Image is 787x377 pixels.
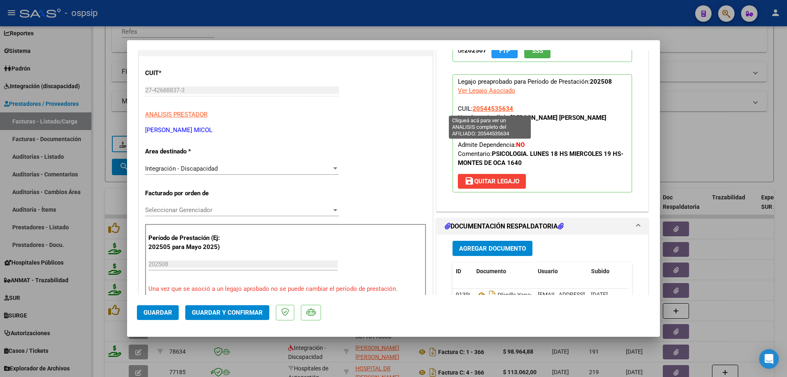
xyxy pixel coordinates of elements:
[458,174,526,189] button: Quitar Legajo
[456,291,472,298] span: 91399
[145,189,230,198] p: Facturado por orden de
[192,309,263,316] span: Guardar y Confirmar
[538,291,698,298] span: [EMAIL_ADDRESS][DOMAIN_NAME] - [PERSON_NAME] MICOL -
[459,245,526,252] span: Agregar Documento
[143,309,172,316] span: Guardar
[458,150,623,167] span: Comentario:
[464,178,519,185] span: Quitar Legajo
[458,86,515,95] div: Ver Legajo Asociado
[491,43,518,58] button: FTP
[473,105,513,112] span: 20544535634
[476,268,506,274] span: Documento
[145,206,332,214] span: Seleccionar Gerenciador
[591,291,608,298] span: [DATE]
[499,47,510,55] span: FTP
[500,123,522,130] strong: 202501
[145,147,230,156] p: Area destinado *
[591,268,610,274] span: Subido
[148,233,231,252] p: Período de Prestación (Ej: 202505 para Mayo 2025)
[137,305,179,320] button: Guardar
[464,176,474,186] mat-icon: save
[499,132,521,139] strong: 202512
[510,114,606,121] strong: [PERSON_NAME] [PERSON_NAME]
[437,218,648,235] mat-expansion-panel-header: DOCUMENTACIÓN RESPALDATORIA
[464,47,487,54] strong: 202507
[453,263,473,280] datatable-header-cell: ID
[145,165,218,172] span: Integración - Discapacidad
[538,268,558,274] span: Usuario
[458,150,623,167] strong: PSICOLOGIA. LUNES 18 HS MIERCOLES 19 HS- MONTES DE OCA 1640
[145,111,207,118] span: ANALISIS PRESTADOR
[516,141,525,149] strong: NO
[148,284,423,294] p: Una vez que se asoció a un legajo aprobado no se puede cambiar el período de prestación.
[453,241,532,256] button: Agregar Documento
[590,78,612,85] strong: 202508
[453,74,632,192] p: Legajo preaprobado para Período de Prestación:
[629,263,670,280] datatable-header-cell: Acción
[476,292,533,298] span: Planilla Yanac
[445,222,564,231] h1: DOCUMENTACIÓN RESPALDATORIA
[185,305,269,320] button: Guardar y Confirmar
[588,263,629,280] datatable-header-cell: Subido
[456,268,461,274] span: ID
[524,43,550,58] button: SSS
[759,349,779,369] div: Open Intercom Messenger
[437,19,648,211] div: PREAPROBACIÓN PARA INTEGRACION
[145,69,230,78] p: CUIT
[473,263,535,280] datatable-header-cell: Documento
[145,126,426,135] p: [PERSON_NAME] MICOL
[535,263,588,280] datatable-header-cell: Usuario
[487,288,498,302] i: Descargar documento
[458,105,623,167] span: CUIL: Nombre y Apellido: Período Desde: Período Hasta: Admite Dependencia:
[532,47,543,55] span: SSS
